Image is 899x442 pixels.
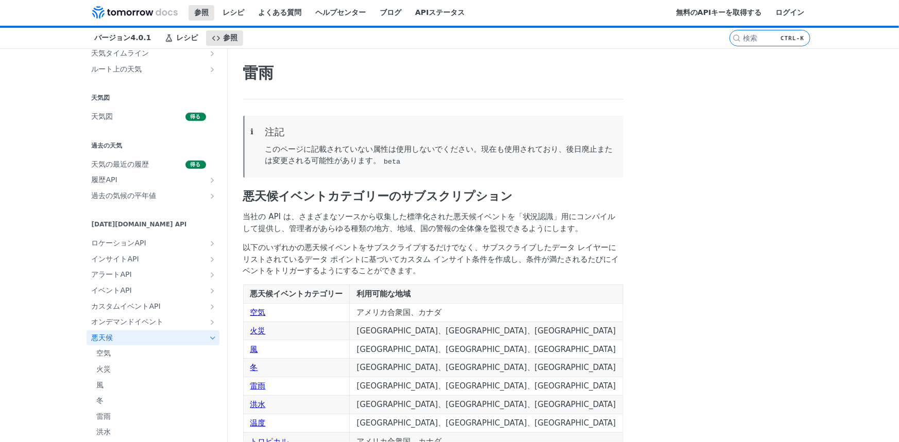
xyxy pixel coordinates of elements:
a: ルート上の天気ルート上の天気のサブページを表示 [87,62,219,77]
button: Insights APIのサブページを表示 [209,255,217,263]
font: バージョン4.0.1 [95,33,151,42]
font: 天気の最近の履歴 [92,160,149,168]
font: [DATE][DOMAIN_NAME] API [92,221,187,228]
font: 過去の天気 [92,142,123,149]
button: 悪天候イベントのサブページを表示 [209,334,217,342]
font: 雷雨 [243,64,274,82]
font: [GEOGRAPHIC_DATA]、[GEOGRAPHIC_DATA]、[GEOGRAPHIC_DATA] [357,382,616,391]
a: ログイン [770,5,810,21]
font: ルート上の天気 [92,65,142,73]
a: 温度 [250,418,266,428]
a: 洪水 [92,425,219,440]
button: オンデマンドイベントのサブページを表示 [209,318,217,326]
font: レシピ [176,33,198,42]
button: Historical APIのサブページを表示 [209,176,217,184]
a: 風 [92,378,219,393]
button: 過去の気候標準値のサブページを表示 [209,192,217,200]
a: ブログ [374,5,407,21]
font: 天気図 [92,94,110,101]
a: よくある質問 [252,5,307,21]
nav: プライマリナビゲーション [79,28,730,48]
font: 参照 [223,33,238,42]
svg: 検索 [733,34,741,42]
a: 履歴APIHistorical APIのサブページを表示 [87,172,219,188]
button: Locations APIのサブページを表示 [209,239,217,247]
font: ヘルプセンター [315,8,366,16]
font: 参照 [194,8,209,16]
a: 過去の気候の平年値過去の気候標準値のサブページを表示 [87,188,219,204]
a: 冬 [92,393,219,409]
a: オンデマンドイベントオンデマンドイベントのサブページを表示 [87,314,219,330]
a: APIステータス [410,5,470,21]
a: レシピ [217,5,250,21]
a: 空気 [250,308,266,317]
font: 洪水 [97,428,111,436]
font: 天気タイムライン [92,49,149,57]
font: 風 [250,345,258,354]
font: 無料のAPIキーを取得する [676,8,761,16]
a: 天気タイムライン天気タイムラインのサブページを表示 [87,46,219,61]
a: イベントAPIイベントAPIのサブページを表示 [87,283,219,298]
font: 風 [97,381,104,389]
font: アラートAPI [92,270,132,278]
font: [GEOGRAPHIC_DATA]、[GEOGRAPHIC_DATA]、[GEOGRAPHIC_DATA] [357,326,616,335]
font: 得る [190,114,200,119]
font: ログイン [776,8,805,16]
font: APIステータス [415,8,465,16]
a: 火災 [250,326,266,335]
font: ℹ [251,127,254,136]
font: 利用可能な地域 [357,289,411,298]
input: CTRL-K [743,34,833,42]
font: [GEOGRAPHIC_DATA]、[GEOGRAPHIC_DATA]、[GEOGRAPHIC_DATA] [357,400,616,409]
a: 雷雨 [250,381,266,391]
font: 火災 [97,365,111,373]
button: カスタムイベントAPIのサブページを表示 [209,303,217,311]
font: オンデマンドイベント [92,317,164,326]
font: 冬 [97,396,104,404]
img: Tomorrow.io 天気 API ドキュメント [92,6,178,19]
a: 参照 [189,5,214,21]
a: 洪水 [250,400,266,409]
font: 雷雨 [97,412,111,420]
font: カスタムイベントAPI [92,302,161,310]
font: 空気 [97,349,111,357]
button: ルート上の天気のサブページを表示 [209,65,217,74]
button: アラートAPIのサブページを表示 [209,271,217,279]
font: インサイトAPI [92,255,139,263]
a: カスタムイベントAPIカスタムイベントAPIのサブページを表示 [87,299,219,314]
font: 当社の API は、さまざまなソースから収集した標準化された悪天候イベントを「状況認識」用にコンパイルして提供し、管理者があらゆる種類の地方、地域、国の警報の全体像を監視できるようにします。 [243,212,616,233]
a: 冬 [250,363,258,372]
font: イベントAPI [92,286,132,294]
font: 以下のいずれかの悪天候イベントをサブスクライブするだけでなく、サブスクライブしたデータ レイヤーにリストされているデータ ポイントに基づいてカスタム インサイト条件を作成し、条件が満たされるたび... [243,243,619,275]
font: 履歴API [92,175,117,184]
font: レシピ [223,8,244,16]
a: 火災 [92,362,219,377]
font: 悪天候イベントカテゴリー [250,289,343,298]
font: 悪天候 [92,333,113,342]
a: 空気 [92,346,219,361]
font: アメリカ合衆国、カナダ [357,308,442,317]
font: ブログ [380,8,401,16]
a: インサイトAPIInsights APIのサブページを表示 [87,252,219,267]
kbd: CTRL-K [778,33,807,43]
a: 天気図得る [87,109,219,125]
a: 天気の最近の履歴得る [87,157,219,172]
button: イベントAPIのサブページを表示 [209,287,217,295]
a: 参照 [206,30,243,46]
font: 過去の気候の平年値 [92,191,157,200]
font: 得る [190,162,200,167]
button: 天気タイムラインのサブページを表示 [209,49,217,58]
a: 雷雨 [92,409,219,425]
font: [GEOGRAPHIC_DATA]、[GEOGRAPHIC_DATA]、[GEOGRAPHIC_DATA] [357,418,616,428]
a: 無料のAPIキーを取得する [670,5,767,21]
a: ヘルプセンター [310,5,371,21]
span: beta [384,157,400,165]
a: ロケーションAPILocations APIのサブページを表示 [87,236,219,251]
font: このページに記載されていない属性は使用しないでください。現在も使用されており、 [265,145,567,154]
